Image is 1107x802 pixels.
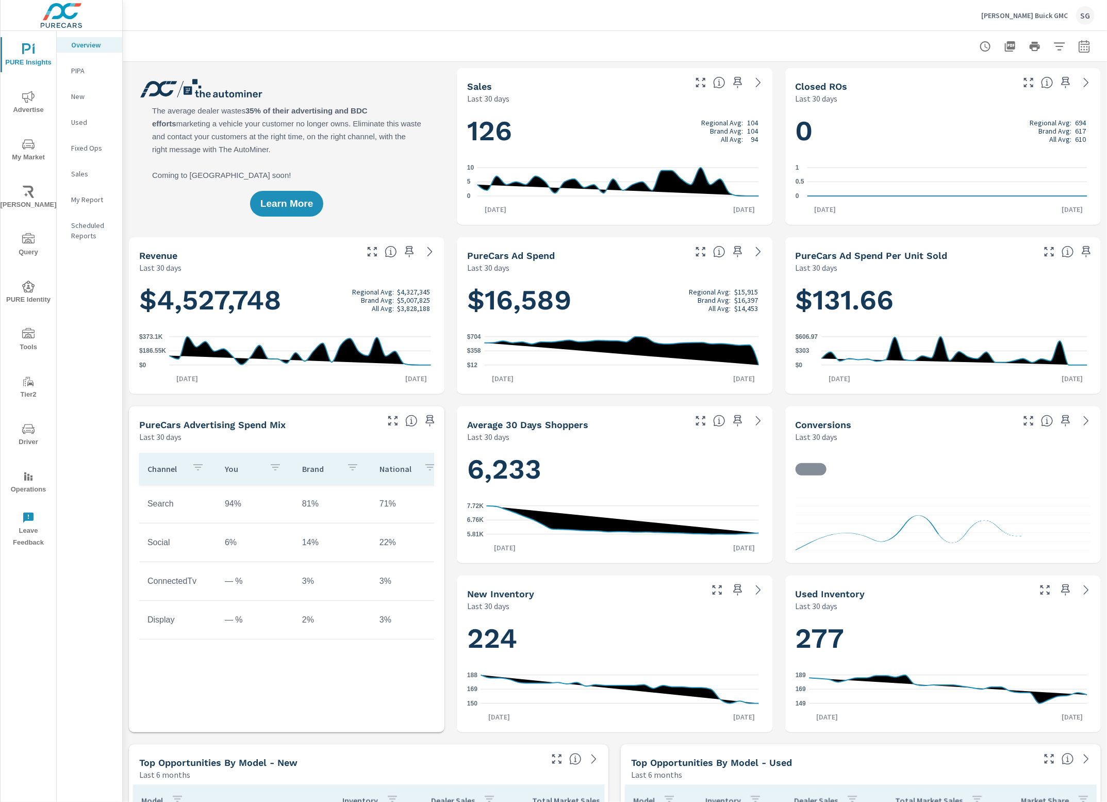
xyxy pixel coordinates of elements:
p: My Report [71,194,114,205]
p: [DATE] [1054,712,1091,722]
text: $373.1K [139,333,163,340]
p: New [71,91,114,102]
p: 617 [1076,127,1086,135]
h5: PureCars Advertising Spend Mix [139,419,286,430]
p: [DATE] [481,712,517,722]
span: [PERSON_NAME] [4,186,53,211]
text: $0 [796,362,803,369]
span: Operations [4,470,53,496]
p: [DATE] [809,712,845,722]
a: See more details in report [1078,582,1095,598]
div: Sales [57,166,122,182]
text: 150 [467,700,477,707]
p: All Avg: [708,304,731,313]
a: See more details in report [750,413,767,429]
p: Sales [71,169,114,179]
td: 2% [294,607,371,633]
h1: 0 [796,113,1091,149]
div: SG [1076,6,1095,25]
p: All Avg: [372,304,394,313]
text: 0 [467,192,471,200]
button: Make Fullscreen [385,413,401,429]
span: Tools [4,328,53,353]
p: [DATE] [398,373,434,384]
text: 1 [796,164,799,171]
span: Learn More [260,199,313,208]
p: Overview [71,40,114,50]
p: [DATE] [726,543,763,553]
p: 694 [1076,119,1086,127]
span: A rolling 30 day total of daily Shoppers on the dealership website, averaged over the selected da... [713,415,725,427]
button: "Export Report to PDF" [1000,36,1020,57]
span: This table looks at how you compare to the amount of budget you spend per channel as opposed to y... [405,415,418,427]
button: Apply Filters [1049,36,1070,57]
span: PURE Identity [4,281,53,306]
span: Total cost of media for all PureCars channels for the selected dealership group over the selected... [713,245,725,258]
p: National [379,464,416,474]
div: New [57,89,122,104]
span: Find the biggest opportunities within your model lineup by seeing how each model is selling in yo... [1062,753,1074,765]
p: $3,828,188 [397,304,430,313]
td: Social [139,530,217,555]
text: $12 [467,362,477,369]
td: ConnectedTv [139,568,217,594]
h5: Sales [467,81,492,92]
p: [DATE] [487,543,523,553]
div: Scheduled Reports [57,218,122,243]
p: [DATE] [477,204,514,215]
span: Save this to your personalized report [730,74,746,91]
p: Last 30 days [796,261,838,274]
p: Regional Avg: [352,288,394,296]
p: 104 [748,119,758,127]
text: 169 [796,686,806,693]
text: 169 [467,686,477,693]
td: 14% [294,530,371,555]
h5: PureCars Ad Spend [467,250,555,261]
h5: PureCars Ad Spend Per Unit Sold [796,250,948,261]
p: Last 6 months [139,769,190,781]
button: Make Fullscreen [692,243,709,260]
a: See more details in report [750,74,767,91]
p: $15,915 [735,288,758,296]
p: $16,397 [735,296,758,304]
span: Number of Repair Orders Closed by the selected dealership group over the selected time range. [So... [1041,76,1053,89]
text: $704 [467,333,481,340]
p: Brand [302,464,338,474]
span: Leave Feedback [4,512,53,549]
td: 3% [371,568,449,594]
div: PIPA [57,63,122,78]
p: PIPA [71,66,114,76]
p: Regional Avg: [1030,119,1071,127]
p: $5,007,825 [397,296,430,304]
a: See more details in report [750,582,767,598]
button: Learn More [250,191,323,217]
span: Save this to your personalized report [730,413,746,429]
h5: Average 30 Days Shoppers [467,419,588,430]
h1: $4,527,748 [139,283,434,318]
span: Save this to your personalized report [1078,243,1095,260]
td: 94% [217,491,294,517]
text: 10 [467,164,474,171]
a: See more details in report [750,243,767,260]
text: 149 [796,700,806,707]
a: See more details in report [1078,74,1095,91]
text: $606.97 [796,333,818,340]
p: Last 30 days [796,92,838,105]
text: 0.5 [796,178,804,186]
h5: New Inventory [467,588,534,599]
p: All Avg: [1049,135,1071,143]
button: Make Fullscreen [1041,751,1058,767]
div: nav menu [1,31,56,553]
text: $303 [796,348,809,355]
h1: $131.66 [796,283,1091,318]
p: Last 30 days [139,431,181,443]
div: Used [57,114,122,130]
a: See more details in report [422,243,438,260]
button: Make Fullscreen [364,243,381,260]
span: Save this to your personalized report [1058,413,1074,429]
h5: Conversions [796,419,852,430]
span: PURE Insights [4,43,53,69]
text: $358 [467,348,481,355]
p: [DATE] [485,373,521,384]
p: Last 30 days [467,431,509,443]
